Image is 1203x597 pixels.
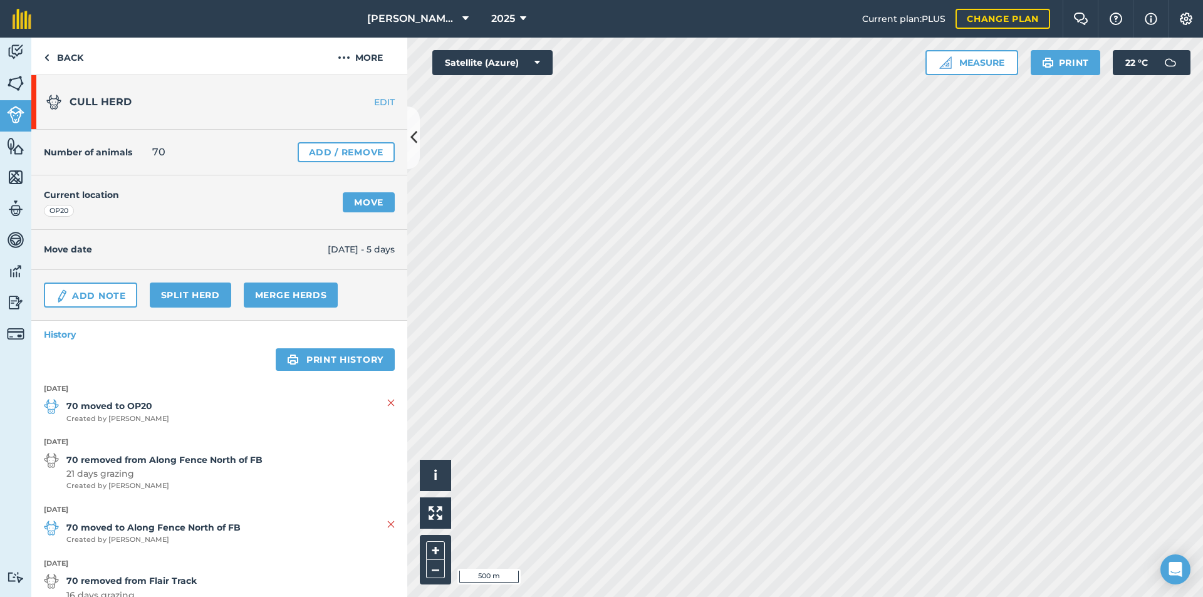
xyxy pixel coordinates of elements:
span: CULL HERD [70,96,132,108]
button: Print [1031,50,1101,75]
button: More [313,38,407,75]
strong: 70 removed from Along Fence North of FB [66,453,263,467]
a: Move [343,192,395,212]
a: History [31,321,407,348]
a: Back [31,38,96,75]
a: Split herd [150,283,231,308]
span: 21 days grazing [66,467,263,480]
img: svg+xml;base64,PD94bWwgdmVyc2lvbj0iMS4wIiBlbmNvZGluZz0idXRmLTgiPz4KPCEtLSBHZW5lcmF0b3I6IEFkb2JlIE... [7,571,24,583]
span: Current plan : PLUS [862,12,945,26]
img: svg+xml;base64,PHN2ZyB4bWxucz0iaHR0cDovL3d3dy53My5vcmcvMjAwMC9zdmciIHdpZHRoPSIxNyIgaGVpZ2h0PSIxNy... [1145,11,1157,26]
div: OP20 [44,205,74,217]
span: i [434,467,437,483]
button: 22 °C [1113,50,1190,75]
a: Add Note [44,283,137,308]
a: Print history [276,348,395,371]
img: svg+xml;base64,PD94bWwgdmVyc2lvbj0iMS4wIiBlbmNvZGluZz0idXRmLTgiPz4KPCEtLSBHZW5lcmF0b3I6IEFkb2JlIE... [44,453,59,468]
img: svg+xml;base64,PD94bWwgdmVyc2lvbj0iMS4wIiBlbmNvZGluZz0idXRmLTgiPz4KPCEtLSBHZW5lcmF0b3I6IEFkb2JlIE... [55,289,69,304]
img: svg+xml;base64,PD94bWwgdmVyc2lvbj0iMS4wIiBlbmNvZGluZz0idXRmLTgiPz4KPCEtLSBHZW5lcmF0b3I6IEFkb2JlIE... [7,43,24,61]
button: + [426,541,445,560]
img: svg+xml;base64,PD94bWwgdmVyc2lvbj0iMS4wIiBlbmNvZGluZz0idXRmLTgiPz4KPCEtLSBHZW5lcmF0b3I6IEFkb2JlIE... [7,106,24,123]
span: Created by [PERSON_NAME] [66,413,169,425]
span: 70 [152,145,165,160]
img: A cog icon [1179,13,1194,25]
img: svg+xml;base64,PD94bWwgdmVyc2lvbj0iMS4wIiBlbmNvZGluZz0idXRmLTgiPz4KPCEtLSBHZW5lcmF0b3I6IEFkb2JlIE... [7,293,24,312]
img: svg+xml;base64,PHN2ZyB4bWxucz0iaHR0cDovL3d3dy53My5vcmcvMjAwMC9zdmciIHdpZHRoPSI5IiBoZWlnaHQ9IjI0Ii... [44,50,49,65]
span: 22 ° C [1125,50,1148,75]
img: svg+xml;base64,PHN2ZyB4bWxucz0iaHR0cDovL3d3dy53My5vcmcvMjAwMC9zdmciIHdpZHRoPSIxOSIgaGVpZ2h0PSIyNC... [1042,55,1054,70]
img: svg+xml;base64,PD94bWwgdmVyc2lvbj0iMS4wIiBlbmNvZGluZz0idXRmLTgiPz4KPCEtLSBHZW5lcmF0b3I6IEFkb2JlIE... [7,231,24,249]
img: svg+xml;base64,PHN2ZyB4bWxucz0iaHR0cDovL3d3dy53My5vcmcvMjAwMC9zdmciIHdpZHRoPSIyMiIgaGVpZ2h0PSIzMC... [387,395,395,410]
img: svg+xml;base64,PD94bWwgdmVyc2lvbj0iMS4wIiBlbmNvZGluZz0idXRmLTgiPz4KPCEtLSBHZW5lcmF0b3I6IEFkb2JlIE... [7,262,24,281]
img: svg+xml;base64,PD94bWwgdmVyc2lvbj0iMS4wIiBlbmNvZGluZz0idXRmLTgiPz4KPCEtLSBHZW5lcmF0b3I6IEFkb2JlIE... [44,399,59,414]
strong: 70 removed from Flair Track [66,574,197,588]
img: A question mark icon [1108,13,1123,25]
img: svg+xml;base64,PHN2ZyB4bWxucz0iaHR0cDovL3d3dy53My5vcmcvMjAwMC9zdmciIHdpZHRoPSIyMiIgaGVpZ2h0PSIzMC... [387,517,395,532]
img: Ruler icon [939,56,952,69]
span: [PERSON_NAME] Cross [367,11,457,26]
span: Created by [PERSON_NAME] [66,480,263,492]
strong: 70 moved to OP20 [66,399,169,413]
a: Merge Herds [244,283,338,308]
strong: [DATE] [44,504,395,516]
div: Open Intercom Messenger [1160,554,1190,584]
img: svg+xml;base64,PHN2ZyB4bWxucz0iaHR0cDovL3d3dy53My5vcmcvMjAwMC9zdmciIHdpZHRoPSI1NiIgaGVpZ2h0PSI2MC... [7,168,24,187]
button: Measure [925,50,1018,75]
h4: Current location [44,188,119,202]
img: Four arrows, one pointing top left, one top right, one bottom right and the last bottom left [429,506,442,520]
span: 2025 [491,11,515,26]
span: Created by [PERSON_NAME] [66,534,241,546]
button: i [420,460,451,491]
button: – [426,560,445,578]
img: svg+xml;base64,PD94bWwgdmVyc2lvbj0iMS4wIiBlbmNvZGluZz0idXRmLTgiPz4KPCEtLSBHZW5lcmF0b3I6IEFkb2JlIE... [7,325,24,343]
span: [DATE] - 5 days [328,242,395,256]
h4: Number of animals [44,145,132,159]
a: Change plan [956,9,1050,29]
strong: [DATE] [44,383,395,395]
img: Two speech bubbles overlapping with the left bubble in the forefront [1073,13,1088,25]
img: svg+xml;base64,PHN2ZyB4bWxucz0iaHR0cDovL3d3dy53My5vcmcvMjAwMC9zdmciIHdpZHRoPSI1NiIgaGVpZ2h0PSI2MC... [7,137,24,155]
h4: Move date [44,242,328,256]
strong: [DATE] [44,437,395,448]
button: Satellite (Azure) [432,50,553,75]
img: svg+xml;base64,PHN2ZyB4bWxucz0iaHR0cDovL3d3dy53My5vcmcvMjAwMC9zdmciIHdpZHRoPSI1NiIgaGVpZ2h0PSI2MC... [7,74,24,93]
img: svg+xml;base64,PD94bWwgdmVyc2lvbj0iMS4wIiBlbmNvZGluZz0idXRmLTgiPz4KPCEtLSBHZW5lcmF0b3I6IEFkb2JlIE... [44,574,59,589]
img: svg+xml;base64,PD94bWwgdmVyc2lvbj0iMS4wIiBlbmNvZGluZz0idXRmLTgiPz4KPCEtLSBHZW5lcmF0b3I6IEFkb2JlIE... [46,95,61,110]
img: svg+xml;base64,PHN2ZyB4bWxucz0iaHR0cDovL3d3dy53My5vcmcvMjAwMC9zdmciIHdpZHRoPSIyMCIgaGVpZ2h0PSIyNC... [338,50,350,65]
a: EDIT [328,96,407,108]
strong: [DATE] [44,558,395,569]
img: svg+xml;base64,PHN2ZyB4bWxucz0iaHR0cDovL3d3dy53My5vcmcvMjAwMC9zdmciIHdpZHRoPSIxOSIgaGVpZ2h0PSIyNC... [287,352,299,367]
img: svg+xml;base64,PD94bWwgdmVyc2lvbj0iMS4wIiBlbmNvZGluZz0idXRmLTgiPz4KPCEtLSBHZW5lcmF0b3I6IEFkb2JlIE... [1158,50,1183,75]
img: svg+xml;base64,PD94bWwgdmVyc2lvbj0iMS4wIiBlbmNvZGluZz0idXRmLTgiPz4KPCEtLSBHZW5lcmF0b3I6IEFkb2JlIE... [44,521,59,536]
a: Add / Remove [298,142,395,162]
img: fieldmargin Logo [13,9,31,29]
strong: 70 moved to Along Fence North of FB [66,521,241,534]
img: svg+xml;base64,PD94bWwgdmVyc2lvbj0iMS4wIiBlbmNvZGluZz0idXRmLTgiPz4KPCEtLSBHZW5lcmF0b3I6IEFkb2JlIE... [7,199,24,218]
